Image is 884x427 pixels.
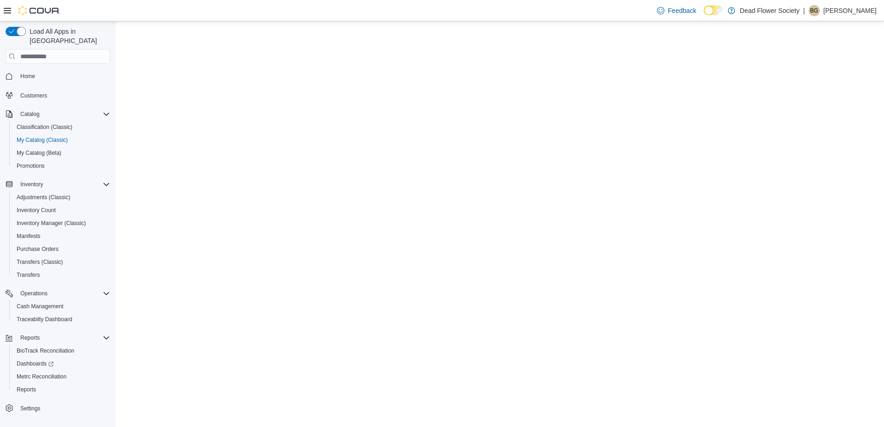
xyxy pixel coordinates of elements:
span: Purchase Orders [13,244,110,255]
a: Classification (Classic) [13,122,76,133]
span: Inventory [17,179,110,190]
span: Metrc Reconciliation [13,371,110,382]
span: Transfers [17,271,40,279]
span: Traceabilty Dashboard [13,314,110,325]
button: Settings [2,402,114,415]
input: Dark Mode [704,6,723,15]
a: Cash Management [13,301,67,312]
button: Metrc Reconciliation [9,370,114,383]
span: Inventory Count [13,205,110,216]
a: Promotions [13,160,49,171]
span: Settings [20,405,40,412]
span: Classification (Classic) [17,123,73,131]
button: Cash Management [9,300,114,313]
button: My Catalog (Classic) [9,134,114,146]
button: Reports [9,383,114,396]
span: Home [17,70,110,82]
button: Manifests [9,230,114,243]
a: Home [17,71,39,82]
span: BioTrack Reconciliation [17,347,74,354]
p: Dead Flower Society [740,5,799,16]
span: Cash Management [17,303,63,310]
button: Inventory [17,179,47,190]
span: Dashboards [13,358,110,369]
p: [PERSON_NAME] [823,5,877,16]
span: Dashboards [17,360,54,367]
span: Transfers (Classic) [13,256,110,268]
span: Transfers [13,269,110,281]
span: Operations [17,288,110,299]
span: Reports [20,334,40,342]
span: Promotions [13,160,110,171]
button: Promotions [9,159,114,172]
span: Settings [17,403,110,414]
span: Reports [17,386,36,393]
span: Inventory Manager (Classic) [13,218,110,229]
span: My Catalog (Classic) [17,136,68,144]
a: Customers [17,90,51,101]
a: Adjustments (Classic) [13,192,74,203]
span: Metrc Reconciliation [17,373,67,380]
button: Customers [2,88,114,102]
a: Reports [13,384,40,395]
span: Transfers (Classic) [17,258,63,266]
a: Transfers [13,269,43,281]
span: Reports [13,384,110,395]
span: My Catalog (Classic) [13,134,110,146]
div: Brittany Garrett [809,5,820,16]
img: Cova [18,6,60,15]
a: Purchase Orders [13,244,62,255]
a: Inventory Count [13,205,60,216]
span: Home [20,73,35,80]
a: Metrc Reconciliation [13,371,70,382]
a: Dashboards [13,358,57,369]
button: Inventory [2,178,114,191]
a: My Catalog (Classic) [13,134,72,146]
a: Manifests [13,231,44,242]
button: Adjustments (Classic) [9,191,114,204]
span: Feedback [668,6,696,15]
button: Operations [17,288,51,299]
button: Traceabilty Dashboard [9,313,114,326]
span: Inventory Manager (Classic) [17,220,86,227]
button: Catalog [2,108,114,121]
span: Classification (Classic) [13,122,110,133]
button: Classification (Classic) [9,121,114,134]
span: Inventory [20,181,43,188]
button: Reports [17,332,43,343]
span: Cash Management [13,301,110,312]
a: BioTrack Reconciliation [13,345,78,356]
button: Home [2,69,114,83]
span: My Catalog (Beta) [17,149,61,157]
span: Load All Apps in [GEOGRAPHIC_DATA] [26,27,110,45]
span: Adjustments (Classic) [13,192,110,203]
p: | [803,5,805,16]
span: Catalog [20,110,39,118]
span: Operations [20,290,48,297]
span: Adjustments (Classic) [17,194,70,201]
span: Manifests [13,231,110,242]
button: Purchase Orders [9,243,114,256]
button: Catalog [17,109,43,120]
button: Transfers [9,268,114,281]
a: Traceabilty Dashboard [13,314,76,325]
span: Inventory Count [17,207,56,214]
button: Inventory Count [9,204,114,217]
a: Transfers (Classic) [13,256,67,268]
a: Dashboards [9,357,114,370]
span: My Catalog (Beta) [13,147,110,159]
a: Settings [17,403,44,414]
span: BG [810,5,818,16]
span: Traceabilty Dashboard [17,316,72,323]
span: Customers [17,89,110,101]
span: BioTrack Reconciliation [13,345,110,356]
a: My Catalog (Beta) [13,147,65,159]
span: Reports [17,332,110,343]
button: Transfers (Classic) [9,256,114,268]
button: Reports [2,331,114,344]
button: BioTrack Reconciliation [9,344,114,357]
button: Inventory Manager (Classic) [9,217,114,230]
span: Manifests [17,232,40,240]
span: Customers [20,92,47,99]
